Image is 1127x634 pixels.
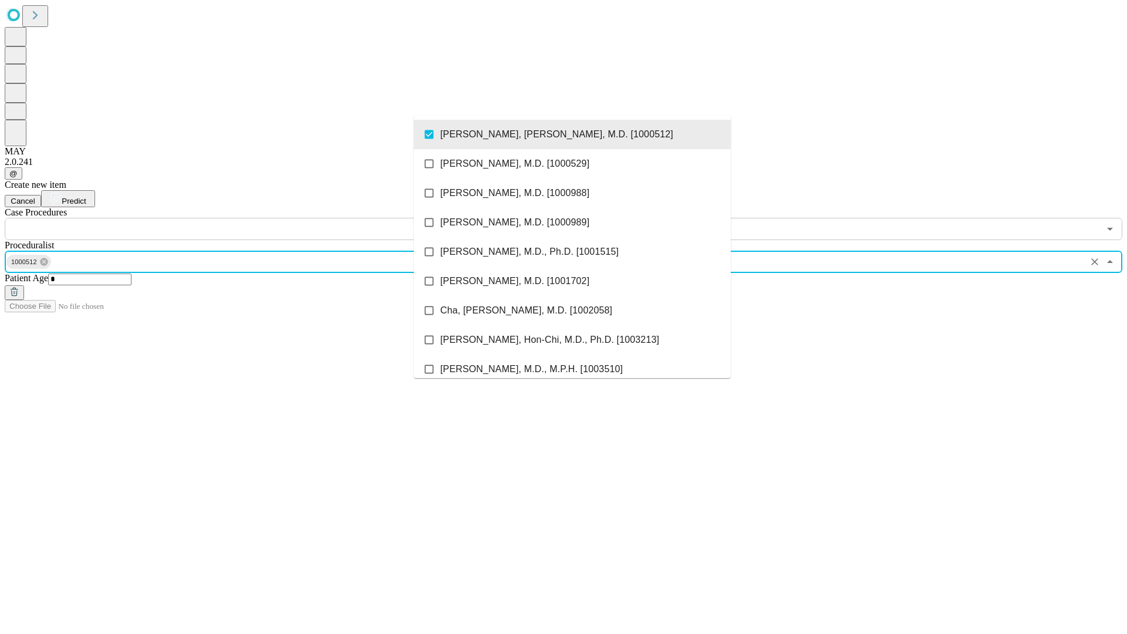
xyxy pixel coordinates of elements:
[5,195,41,207] button: Cancel
[5,167,22,180] button: @
[440,186,589,200] span: [PERSON_NAME], M.D. [1000988]
[440,127,673,141] span: [PERSON_NAME], [PERSON_NAME], M.D. [1000512]
[440,362,623,376] span: [PERSON_NAME], M.D., M.P.H. [1003510]
[5,180,66,190] span: Create new item
[6,255,51,269] div: 1000512
[440,274,589,288] span: [PERSON_NAME], M.D. [1001702]
[6,255,42,269] span: 1000512
[440,245,619,259] span: [PERSON_NAME], M.D., Ph.D. [1001515]
[5,240,54,250] span: Proceduralist
[5,157,1122,167] div: 2.0.241
[9,169,18,178] span: @
[1102,254,1118,270] button: Close
[1086,254,1103,270] button: Clear
[440,157,589,171] span: [PERSON_NAME], M.D. [1000529]
[11,197,35,205] span: Cancel
[62,197,86,205] span: Predict
[5,273,48,283] span: Patient Age
[440,215,589,230] span: [PERSON_NAME], M.D. [1000989]
[1102,221,1118,237] button: Open
[5,146,1122,157] div: MAY
[440,303,612,318] span: Cha, [PERSON_NAME], M.D. [1002058]
[5,207,67,217] span: Scheduled Procedure
[41,190,95,207] button: Predict
[440,333,659,347] span: [PERSON_NAME], Hon-Chi, M.D., Ph.D. [1003213]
